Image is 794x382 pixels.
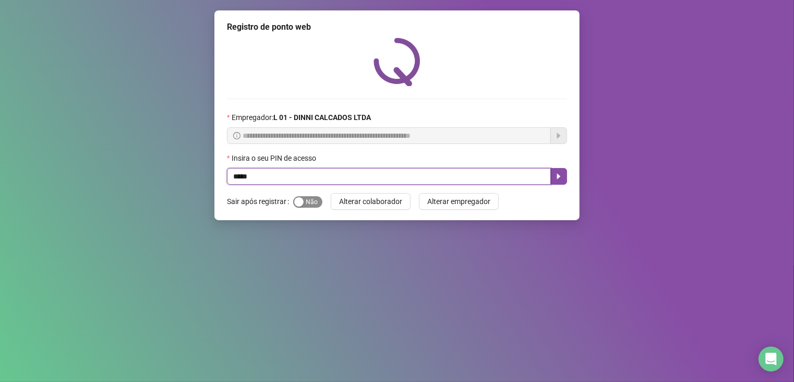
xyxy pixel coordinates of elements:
span: Alterar colaborador [339,196,402,207]
label: Sair após registrar [227,193,293,210]
img: QRPoint [374,38,420,86]
div: Registro de ponto web [227,21,567,33]
label: Insira o seu PIN de acesso [227,152,323,164]
strong: L 01 - DINNI CALCADOS LTDA [273,113,371,122]
span: Empregador : [232,112,371,123]
span: info-circle [233,132,240,139]
span: Alterar empregador [427,196,490,207]
button: Alterar colaborador [331,193,411,210]
div: Open Intercom Messenger [759,347,784,372]
button: Alterar empregador [419,193,499,210]
span: caret-right [555,172,563,181]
